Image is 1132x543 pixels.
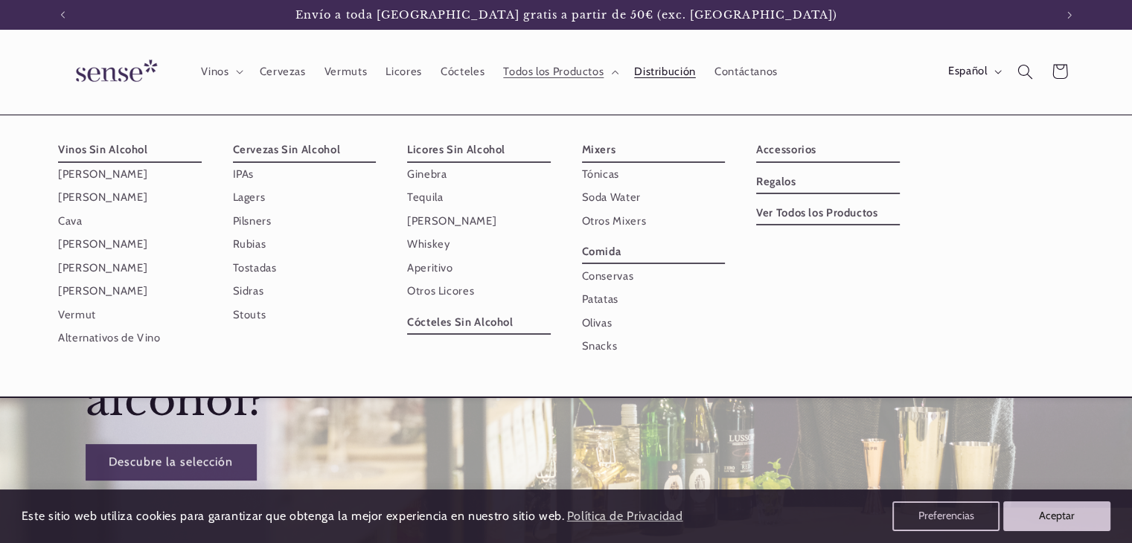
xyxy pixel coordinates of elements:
[58,280,202,303] a: [PERSON_NAME]
[407,280,551,303] a: Otros Licores
[582,335,726,358] a: Snacks
[407,210,551,233] a: [PERSON_NAME]
[22,509,565,523] span: Este sitio web utiliza cookies para garantizar que obtenga la mejor experiencia en nuestro sitio ...
[582,240,726,264] a: Comida
[1008,54,1043,89] summary: Búsqueda
[756,202,900,225] a: Ver Todos los Productos
[58,257,202,280] a: [PERSON_NAME]
[407,186,551,209] a: Tequila
[233,138,377,162] a: Cervezas Sin Alcohol
[250,55,315,88] a: Cervezas
[386,65,421,79] span: Licores
[58,233,202,256] a: [PERSON_NAME]
[86,444,257,481] a: Descubre la selección
[260,65,306,79] span: Cervezas
[58,138,202,162] a: Vinos Sin Alcohol
[407,257,551,280] a: Aperitivo
[58,163,202,186] a: [PERSON_NAME]
[756,138,900,162] a: Accessorios
[233,186,377,209] a: Lagers
[705,55,787,88] a: Contáctanos
[200,65,228,79] span: Vinos
[407,138,551,162] a: Licores Sin Alcohol
[756,170,900,194] a: Regalos
[58,186,202,209] a: [PERSON_NAME]
[582,186,726,209] a: Soda Water
[324,65,367,79] span: Vermuts
[233,210,377,233] a: Pilsners
[1003,501,1110,531] button: Aceptar
[892,501,1000,531] button: Preferencias
[634,65,696,79] span: Distribución
[582,264,726,287] a: Conservas
[407,233,551,256] a: Whiskey
[233,257,377,280] a: Tostadas
[377,55,432,88] a: Licores
[52,45,176,99] a: Sense
[582,210,726,233] a: Otros Mixers
[295,8,837,22] span: Envío a toda [GEOGRAPHIC_DATA] gratis a partir de 50€ (exc. [GEOGRAPHIC_DATA])
[233,163,377,186] a: IPAs
[58,51,170,93] img: Sense
[407,310,551,334] a: Cócteles Sin Alcohol
[58,327,202,350] a: Alternativos de Vino
[441,65,485,79] span: Cócteles
[714,65,778,79] span: Contáctanos
[233,280,377,303] a: Sidras
[58,303,202,326] a: Vermut
[191,55,250,88] summary: Vinos
[582,288,726,311] a: Patatas
[431,55,493,88] a: Cócteles
[503,65,604,79] span: Todos los Productos
[564,504,685,530] a: Política de Privacidad (opens in a new tab)
[948,63,987,80] span: Español
[233,233,377,256] a: Rubias
[625,55,706,88] a: Distribución
[938,57,1008,86] button: Español
[494,55,625,88] summary: Todos los Productos
[407,163,551,186] a: Ginebra
[315,55,377,88] a: Vermuts
[58,210,202,233] a: Cava
[233,303,377,326] a: Stouts
[582,138,726,162] a: Mixers
[582,311,726,334] a: Olivas
[582,163,726,186] a: Tónicas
